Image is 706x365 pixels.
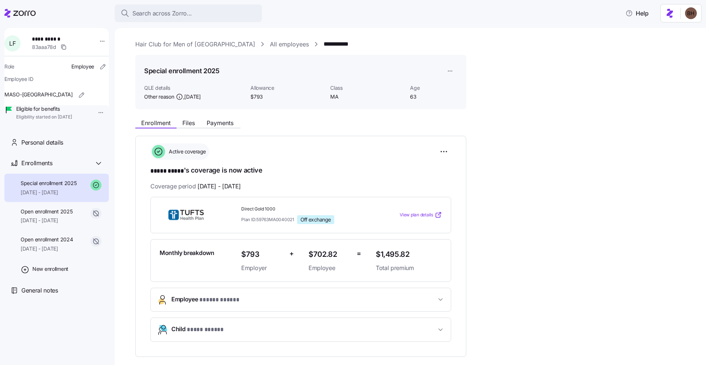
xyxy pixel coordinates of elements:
span: Coverage period [150,182,241,191]
span: Open enrollment 2024 [21,236,73,243]
span: [DATE] - [DATE] [197,182,241,191]
span: $1,495.82 [376,248,442,261]
span: [DATE] - [DATE] [21,189,77,196]
button: Help [620,6,655,21]
span: General notes [21,286,58,295]
span: Employer [241,263,284,273]
span: 63 [410,93,457,100]
span: Help [625,9,649,18]
span: Total premium [376,263,442,273]
img: c3c218ad70e66eeb89914ccc98a2927c [685,7,697,19]
span: View plan details [400,212,433,219]
span: Search across Zorro... [132,9,192,18]
span: Age [410,84,457,92]
h1: Special enrollment 2025 [144,66,220,75]
span: Active coverage [167,148,206,155]
span: $793 [250,93,324,100]
span: Special enrollment 2025 [21,180,77,187]
span: Employee [309,263,351,273]
span: Payments [207,120,233,126]
span: Monthly breakdown [160,248,214,258]
span: $702.82 [309,248,351,261]
span: = [357,248,361,259]
span: Enrollments [21,159,52,168]
span: [DATE] - [DATE] [21,217,72,224]
a: Hair Club for Men of [GEOGRAPHIC_DATA] [135,40,255,49]
span: MA [330,93,404,100]
span: Plan ID: 59763MA0040021 [241,216,294,223]
span: Off exchange [300,216,331,223]
span: Eligibility started on [DATE] [16,114,72,120]
span: Employee ID [4,75,33,83]
span: Eligible for benefits [16,105,72,113]
span: Files [182,120,195,126]
span: New enrollment [32,265,68,273]
button: Search across Zorro... [115,4,262,22]
span: Class [330,84,404,92]
span: Allowance [250,84,324,92]
img: Tufts Health Plan [160,206,213,223]
span: [DATE] - [DATE] [21,245,73,252]
span: $793 [241,248,284,261]
span: Open enrollment 2025 [21,208,72,215]
span: Enrollment [141,120,171,126]
span: [DATE] [184,93,200,100]
h1: 's coverage is now active [150,166,451,176]
a: View plan details [400,211,442,219]
span: Employee [71,63,94,70]
span: + [289,248,294,259]
span: L F [9,40,15,46]
span: Employee [171,295,239,305]
span: Direct Gold 1000 [241,206,370,212]
span: MASO-[GEOGRAPHIC_DATA] [4,91,73,98]
span: 83aaa78d [32,43,56,51]
span: Personal details [21,138,63,147]
span: Role [4,63,14,70]
span: Child [171,325,224,334]
a: All employees [270,40,309,49]
span: QLE details [144,84,245,92]
span: Other reason , [144,93,201,100]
